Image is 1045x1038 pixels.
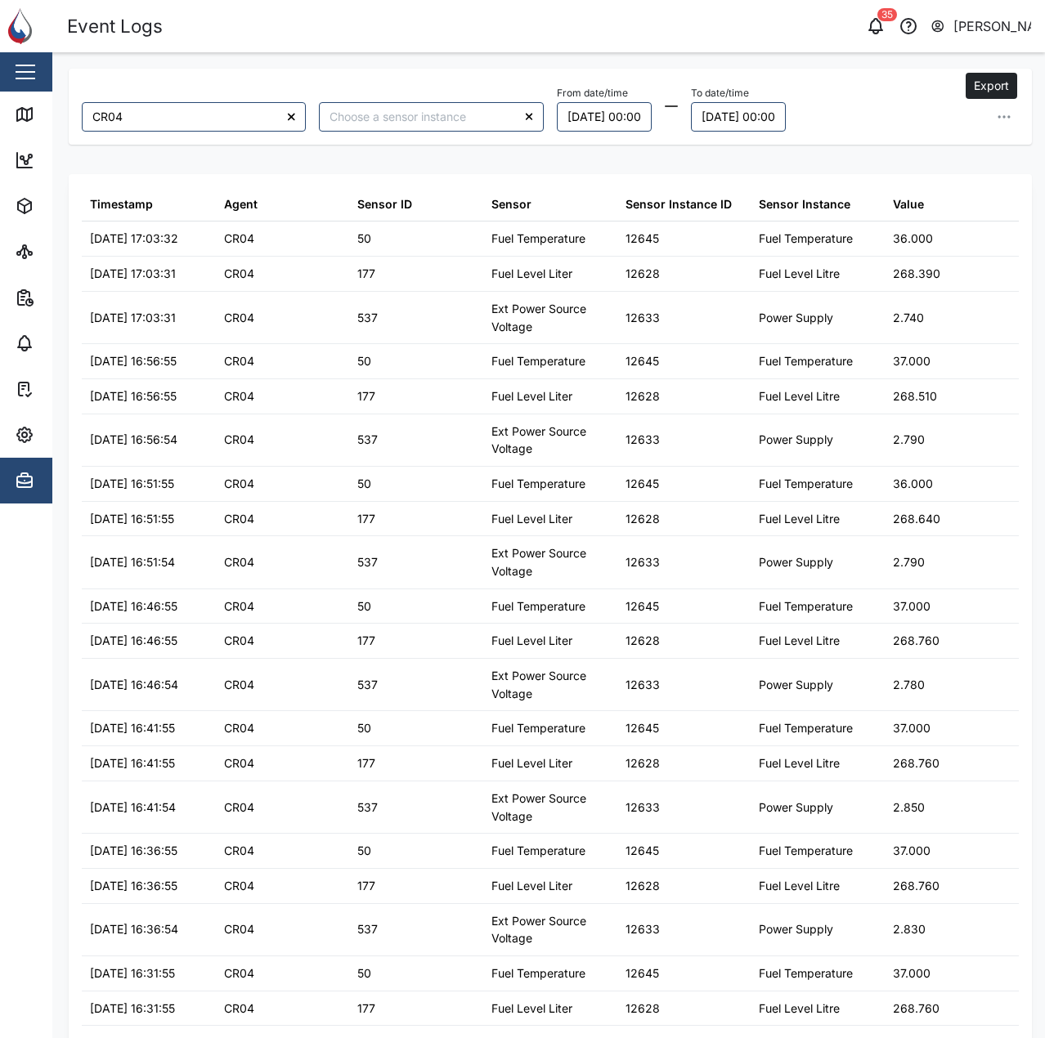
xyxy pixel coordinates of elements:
div: CR04 [224,230,254,248]
div: 12628 [626,510,660,528]
div: 12645 [626,597,659,615]
div: [DATE] 16:46:54 [90,676,178,694]
div: Fuel Level Liter [491,510,572,528]
div: [DATE] 16:41:55 [90,719,175,737]
div: 12633 [626,676,660,694]
div: Value [893,195,924,213]
div: 12628 [626,1000,660,1018]
div: Sensor [491,195,531,213]
div: 268.760 [893,632,940,650]
div: Ext Power Source Voltage [491,667,609,702]
button: 18/08/2025 00:00 [691,102,786,132]
div: Fuel Temperature [759,230,853,248]
div: CR04 [224,676,254,694]
div: [DATE] 16:36:55 [90,842,177,860]
div: 177 [357,632,375,650]
div: Ext Power Source Voltage [491,912,609,947]
div: [DATE] 16:56:54 [90,431,177,449]
div: Map [43,105,79,123]
div: Fuel Level Liter [491,754,572,772]
div: [DATE] 16:36:54 [90,920,178,938]
div: 537 [357,920,378,938]
div: Power Supply [759,309,833,327]
div: 268.760 [893,1000,940,1018]
div: 537 [357,676,378,694]
div: 2.790 [893,431,925,449]
div: 2.790 [893,553,925,571]
div: 2.830 [893,920,926,938]
div: 268.760 [893,754,940,772]
div: [DATE] 16:51:54 [90,553,175,571]
div: Ext Power Source Voltage [491,423,609,458]
div: CR04 [224,877,254,895]
div: 50 [357,719,371,737]
div: [DATE] 17:03:31 [90,309,176,327]
div: Sensor Instance ID [626,195,732,213]
div: 12633 [626,920,660,938]
div: CR04 [224,431,254,449]
div: Fuel Temperature [759,842,853,860]
div: Ext Power Source Voltage [491,790,609,825]
div: CR04 [224,265,254,283]
div: [DATE] 16:31:55 [90,1000,175,1018]
div: Fuel Level Litre [759,877,840,895]
div: 2.850 [893,799,925,817]
div: [DATE] 16:56:55 [90,352,177,370]
div: CR04 [224,510,254,528]
div: 12628 [626,877,660,895]
div: Agent [224,195,258,213]
div: 35 [877,8,897,21]
div: 37.000 [893,719,931,737]
div: 12645 [626,352,659,370]
div: Power Supply [759,920,833,938]
div: 37.000 [893,597,931,615]
div: Settings [43,426,101,444]
div: Fuel Level Litre [759,754,840,772]
div: 12645 [626,842,659,860]
div: 537 [357,553,378,571]
div: 177 [357,1000,375,1018]
div: Fuel Level Liter [491,632,572,650]
div: CR04 [224,475,254,493]
div: 12645 [626,719,659,737]
div: 177 [357,387,375,405]
label: From date/time [557,87,628,99]
div: Fuel Level Liter [491,877,572,895]
div: Power Supply [759,799,833,817]
div: 177 [357,877,375,895]
div: 36.000 [893,475,933,493]
input: Choose a sensor instance [319,102,543,132]
div: 36.000 [893,230,933,248]
div: Fuel Temperature [759,964,853,982]
div: CR04 [224,387,254,405]
div: [PERSON_NAME] [953,16,1032,37]
div: 37.000 [893,352,931,370]
div: Sites [43,243,82,261]
label: To date/time [691,87,749,99]
div: 12628 [626,632,660,650]
div: CR04 [224,1000,254,1018]
div: 268.760 [893,877,940,895]
div: Fuel Temperature [491,964,585,982]
div: Fuel Temperature [491,230,585,248]
div: Power Supply [759,676,833,694]
div: [DATE] 16:31:55 [90,964,175,982]
div: [DATE] 16:51:55 [90,510,174,528]
img: Main Logo [8,8,44,44]
button: 11/08/2025 00:00 [557,102,652,132]
div: CR04 [224,920,254,938]
div: CR04 [224,597,254,615]
div: Fuel Temperature [491,842,585,860]
div: [DATE] 16:46:55 [90,632,177,650]
div: [DATE] 16:56:55 [90,387,177,405]
div: Fuel Level Litre [759,265,840,283]
div: Dashboard [43,151,116,169]
div: [DATE] 17:03:31 [90,265,176,283]
div: Fuel Level Liter [491,387,572,405]
div: CR04 [224,309,254,327]
div: Fuel Temperature [491,597,585,615]
div: 268.640 [893,510,940,528]
div: 177 [357,265,375,283]
div: CR04 [224,754,254,772]
div: 268.510 [893,387,937,405]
